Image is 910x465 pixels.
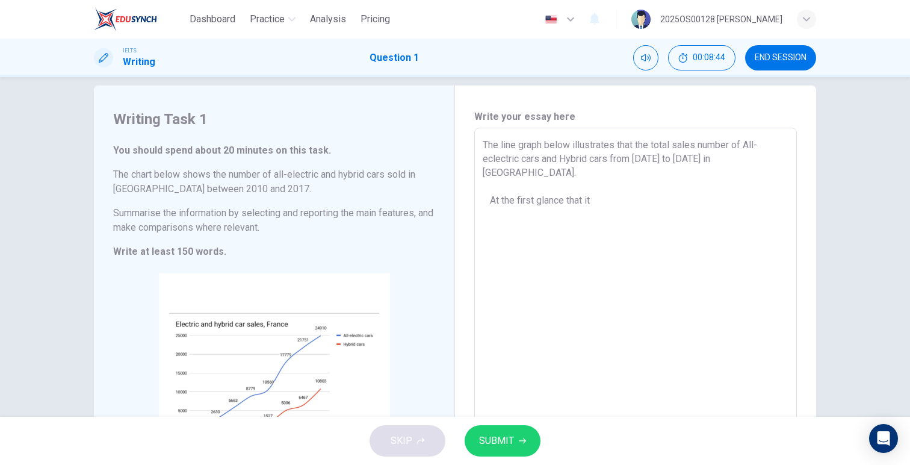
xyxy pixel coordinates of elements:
span: Analysis [310,12,346,27]
img: Profile picture [631,10,651,29]
div: 2025OS00128 [PERSON_NAME] [660,12,782,27]
h4: Writing Task 1 [113,110,435,129]
h6: Summarise the information by selecting and reporting the main features, and make comparisons wher... [113,206,435,235]
span: SUBMIT [479,432,514,449]
span: Pricing [361,12,390,27]
h6: The chart below shows the number of all-electric and hybrid cars sold in [GEOGRAPHIC_DATA] betwee... [113,167,435,196]
span: 00:08:44 [693,53,725,63]
button: Analysis [305,8,351,30]
button: Dashboard [185,8,240,30]
a: EduSynch logo [94,7,185,31]
h1: Question 1 [370,51,419,65]
span: IELTS [123,46,137,55]
button: Practice [245,8,300,30]
span: Practice [250,12,285,27]
img: EduSynch logo [94,7,157,31]
button: Pricing [356,8,395,30]
div: Hide [668,45,735,70]
button: END SESSION [745,45,816,70]
h6: Write your essay here [474,110,797,124]
strong: Write at least 150 words. [113,246,226,257]
div: Open Intercom Messenger [869,424,898,453]
img: en [543,15,559,24]
h1: Writing [123,55,155,69]
button: SUBMIT [465,425,540,457]
span: Dashboard [190,12,235,27]
h6: You should spend about 20 minutes on this task. [113,143,435,158]
div: Mute [633,45,658,70]
button: 00:08:44 [668,45,735,70]
span: END SESSION [755,53,806,63]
